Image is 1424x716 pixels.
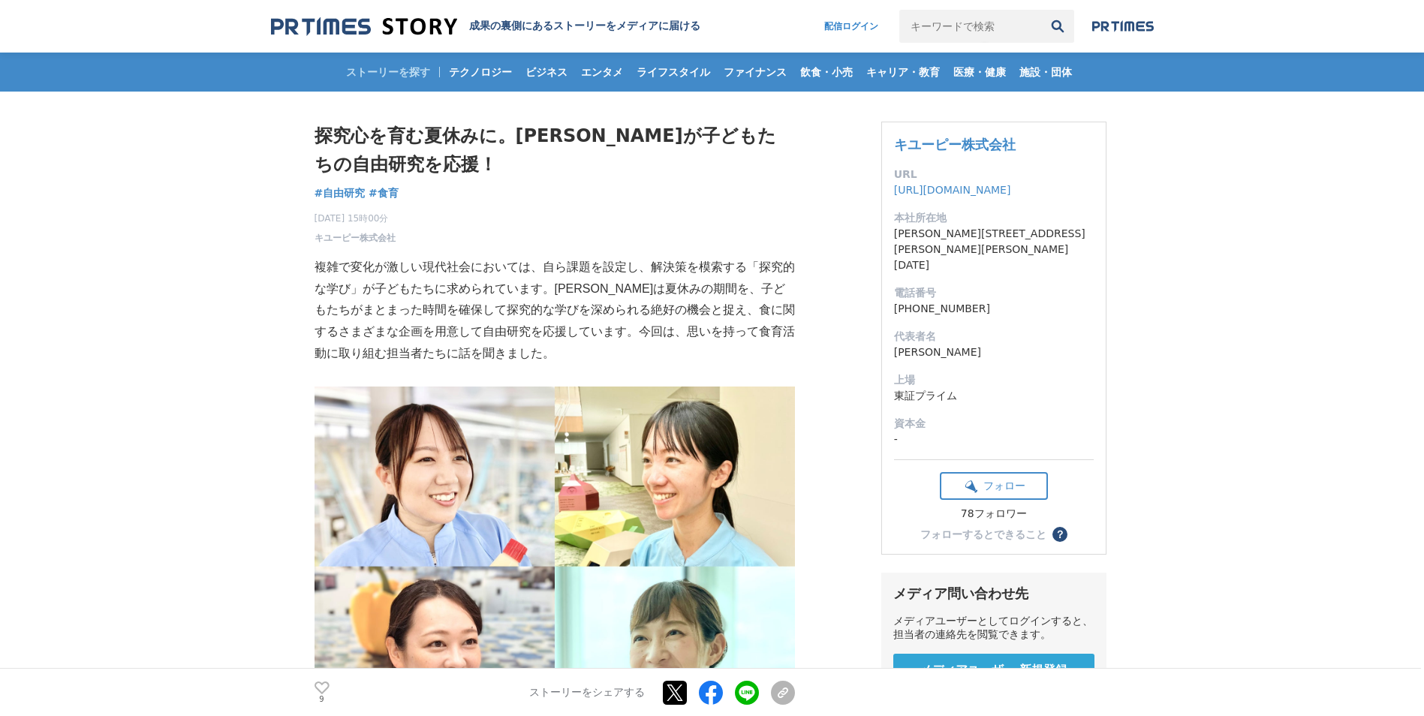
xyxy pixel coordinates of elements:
p: ストーリーをシェアする [529,686,645,699]
span: [DATE] 15時00分 [315,212,396,225]
span: ？ [1055,529,1065,540]
span: ライフスタイル [631,65,716,79]
a: [URL][DOMAIN_NAME] [894,184,1011,196]
a: #自由研究 [315,185,366,201]
a: メディアユーザー 新規登録 無料 [893,654,1094,701]
a: キユーピー株式会社 [315,231,396,245]
a: キユーピー株式会社 [894,137,1016,152]
dt: 本社所在地 [894,210,1094,226]
img: prtimes [1092,20,1154,32]
a: ファイナンス [718,53,793,92]
a: 医療・健康 [947,53,1012,92]
img: 成果の裏側にあるストーリーをメディアに届ける [271,17,457,37]
span: メディアユーザー 新規登録 [920,663,1068,678]
p: 9 [315,696,330,703]
dd: [PERSON_NAME] [894,344,1094,360]
dd: 東証プライム [894,388,1094,404]
span: 飲食・小売 [794,65,859,79]
dd: [PHONE_NUMBER] [894,301,1094,317]
a: 配信ログイン [809,10,893,43]
p: 複雑で変化が激しい現代社会においては、自ら課題を設定し、解決策を模索する「探究的な学び」が子どもたちに求められています。[PERSON_NAME]は夏休みの期間を、子どもたちがまとまった時間を確... [315,257,795,365]
a: 成果の裏側にあるストーリーをメディアに届ける 成果の裏側にあるストーリーをメディアに届ける [271,17,700,37]
a: エンタメ [575,53,629,92]
span: ファイナンス [718,65,793,79]
dt: 代表者名 [894,329,1094,344]
a: #食育 [369,185,399,201]
span: #食育 [369,186,399,200]
dd: - [894,432,1094,447]
span: キャリア・教育 [860,65,946,79]
a: ライフスタイル [631,53,716,92]
a: テクノロジー [443,53,518,92]
a: キャリア・教育 [860,53,946,92]
h2: 成果の裏側にあるストーリーをメディアに届ける [469,20,700,33]
span: 施設・団体 [1013,65,1078,79]
a: ビジネス [519,53,574,92]
button: 検索 [1041,10,1074,43]
dt: 上場 [894,372,1094,388]
dt: 資本金 [894,416,1094,432]
div: メディアユーザーとしてログインすると、担当者の連絡先を閲覧できます。 [893,615,1094,642]
span: ビジネス [519,65,574,79]
div: 78フォロワー [940,507,1048,521]
h1: 探究心を育む夏休みに。[PERSON_NAME]が子どもたちの自由研究を応援！ [315,122,795,179]
dt: 電話番号 [894,285,1094,301]
span: #自由研究 [315,186,366,200]
span: 医療・健康 [947,65,1012,79]
dt: URL [894,167,1094,182]
div: フォローするとできること [920,529,1046,540]
button: フォロー [940,472,1048,500]
span: テクノロジー [443,65,518,79]
a: 施設・団体 [1013,53,1078,92]
dd: [PERSON_NAME][STREET_ADDRESS][PERSON_NAME][PERSON_NAME][DATE] [894,226,1094,273]
a: 飲食・小売 [794,53,859,92]
div: メディア問い合わせ先 [893,585,1094,603]
button: ？ [1052,527,1067,542]
input: キーワードで検索 [899,10,1041,43]
span: エンタメ [575,65,629,79]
